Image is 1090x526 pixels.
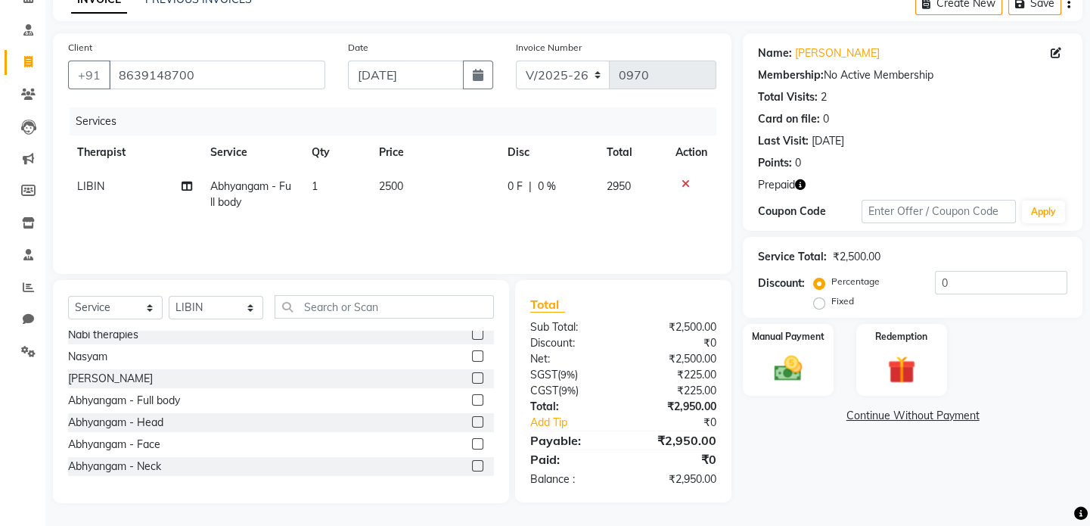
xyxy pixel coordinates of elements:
div: ( ) [519,383,623,399]
div: Name: [758,45,792,61]
span: Total [530,297,565,313]
div: Abhyangam - Full body [68,393,180,409]
a: Continue Without Payment [746,408,1079,424]
div: ₹225.00 [623,383,728,399]
input: Enter Offer / Coupon Code [862,200,1016,223]
a: [PERSON_NAME] [795,45,880,61]
span: 2950 [607,179,631,193]
label: Invoice Number [516,41,582,54]
div: ₹2,500.00 [833,249,880,265]
div: Discount: [519,335,623,351]
span: 2500 [379,179,403,193]
div: Services [70,107,728,135]
div: ₹225.00 [623,367,728,383]
button: +91 [68,61,110,89]
div: Points: [758,155,792,171]
span: LIBIN [77,179,104,193]
th: Therapist [68,135,201,170]
th: Price [370,135,498,170]
div: Abhyangam - Face [68,437,160,453]
span: 0 F [507,179,522,195]
div: Nabi therapies [68,327,138,343]
input: Search by Name/Mobile/Email/Code [109,61,325,89]
label: Client [68,41,92,54]
div: Abhyangam - Head [68,415,163,431]
th: Qty [303,135,370,170]
div: No Active Membership [758,67,1067,83]
div: 0 [823,111,829,127]
span: Abhyangam - Full body [210,179,291,209]
div: Nasyam [68,349,107,365]
div: ₹2,500.00 [623,351,728,367]
div: Last Visit: [758,133,809,149]
div: ₹2,950.00 [623,431,728,450]
div: Membership: [758,67,824,83]
div: Paid: [519,450,623,468]
label: Redemption [875,330,927,344]
div: Service Total: [758,249,827,265]
div: Sub Total: [519,319,623,335]
span: Prepaid [758,177,795,193]
th: Total [598,135,666,170]
span: 1 [312,179,318,193]
span: | [528,179,531,195]
input: Search or Scan [275,295,494,319]
label: Manual Payment [752,330,824,344]
div: ₹0 [641,415,728,431]
div: Total Visits: [758,89,818,105]
div: Card on file: [758,111,820,127]
div: Abhyangam - Back [68,481,161,496]
div: Coupon Code [758,204,861,219]
span: CGST [530,384,558,397]
div: [DATE] [812,133,844,149]
div: ₹2,500.00 [623,319,728,335]
img: _gift.svg [879,353,924,387]
div: Abhyangam - Neck [68,459,161,475]
div: 0 [795,155,801,171]
th: Service [201,135,303,170]
button: Apply [1022,201,1065,223]
span: 9% [561,384,576,397]
img: _cash.svg [765,353,811,384]
label: Percentage [831,275,880,288]
div: [PERSON_NAME] [68,371,153,387]
div: Total: [519,399,623,415]
a: Add Tip [519,415,641,431]
span: SGST [530,368,557,381]
div: ₹2,950.00 [623,399,728,415]
th: Disc [498,135,598,170]
span: 0 % [537,179,555,195]
div: Payable: [519,431,623,450]
th: Action [666,135,716,170]
span: 9% [561,369,575,381]
div: ₹0 [623,335,728,351]
label: Fixed [831,294,854,308]
div: Balance : [519,472,623,487]
div: Net: [519,351,623,367]
div: ₹2,950.00 [623,472,728,487]
div: ₹0 [623,450,728,468]
div: ( ) [519,367,623,383]
label: Date [348,41,368,54]
div: Discount: [758,275,805,291]
div: 2 [821,89,827,105]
